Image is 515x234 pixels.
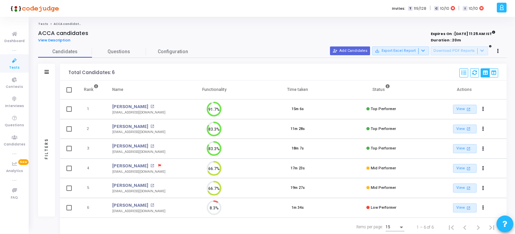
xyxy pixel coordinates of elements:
[408,6,413,11] span: T
[466,106,472,112] mat-icon: open_in_new
[466,185,472,191] mat-icon: open_in_new
[38,48,92,55] span: Candidates
[453,125,477,134] a: View
[77,178,105,198] td: 5
[392,6,405,11] label: Invites:
[112,149,165,155] div: [EMAIL_ADDRESS][DOMAIN_NAME]
[431,29,495,37] strong: Expires On : [DATE] 11:25 AM IST
[150,105,154,108] mat-icon: open_in_new
[54,22,83,26] span: ACCA candidates
[112,209,165,214] div: [EMAIL_ADDRESS][DOMAIN_NAME]
[11,195,18,201] span: FAQ
[466,146,472,152] mat-icon: open_in_new
[173,80,256,99] th: Functionality
[292,106,304,112] div: 15m 6s
[112,110,165,115] div: [EMAIL_ADDRESS][DOMAIN_NAME]
[112,123,148,130] a: [PERSON_NAME]
[330,46,370,55] button: Add Candidates
[479,203,488,213] button: Actions
[371,205,396,210] span: Low Performer
[5,103,24,109] span: Interviews
[292,146,304,152] div: 18m 7s
[150,184,154,188] mat-icon: open_in_new
[112,163,148,169] a: [PERSON_NAME]
[287,86,308,93] div: Time taken
[38,22,48,26] a: Tests
[479,105,488,114] button: Actions
[453,105,477,114] a: View
[453,164,477,173] a: View
[92,48,146,55] span: Questions
[445,221,458,234] button: First page
[453,203,477,212] a: View
[38,22,507,26] nav: breadcrumb
[440,6,449,11] span: 10/10
[431,46,488,55] button: Download PDF Reports
[371,107,396,111] span: Top Performer
[43,111,50,186] div: Filters
[5,123,24,128] span: Questions
[112,130,165,135] div: [EMAIL_ADDRESS][DOMAIN_NAME]
[291,185,305,191] div: 19m 27s
[8,2,59,15] img: logo
[77,159,105,178] td: 4
[38,30,88,37] h4: ACCA candidates
[77,80,105,99] th: Rank
[479,144,488,154] button: Actions
[333,48,337,53] mat-icon: person_add_alt
[6,84,23,90] span: Contests
[38,38,75,42] a: View Description
[434,6,438,11] span: C
[112,103,148,110] a: [PERSON_NAME]
[469,6,478,11] span: 10/10
[291,166,305,171] div: 17m 23s
[68,70,115,75] div: Total Candidates: 6
[371,186,396,190] span: Mid Performer
[386,225,390,229] span: 15
[430,5,431,12] span: |
[38,37,70,43] span: View Description
[466,166,472,171] mat-icon: open_in_new
[112,202,148,209] a: [PERSON_NAME]
[431,37,461,43] strong: Duration : 20m
[466,126,472,132] mat-icon: open_in_new
[4,38,25,44] span: Dashboard
[458,5,459,12] span: |
[423,80,507,99] th: Actions
[112,86,123,93] div: Name
[4,142,25,147] span: Candidates
[150,144,154,148] mat-icon: open_in_new
[112,143,148,149] a: [PERSON_NAME]
[150,164,154,168] mat-icon: open_in_new
[386,225,404,230] mat-select: Items per page:
[466,205,472,211] mat-icon: open_in_new
[6,168,23,174] span: Analytics
[371,166,396,170] span: Mid Performer
[472,221,485,234] button: Next page
[479,124,488,134] button: Actions
[112,182,148,189] a: [PERSON_NAME]
[150,125,154,128] mat-icon: open_in_new
[339,80,423,99] th: Status
[77,119,105,139] td: 2
[371,127,396,131] span: Top Performer
[77,139,105,159] td: 3
[417,224,434,230] div: 1 – 6 of 6
[479,183,488,193] button: Actions
[158,48,188,55] span: Configuration
[150,203,154,207] mat-icon: open_in_new
[356,224,383,230] div: Items per page:
[463,6,467,11] span: I
[112,169,165,174] div: [EMAIL_ADDRESS][DOMAIN_NAME]
[453,183,477,193] a: View
[291,126,305,132] div: 11m 28s
[77,198,105,218] td: 6
[112,189,165,194] div: [EMAIL_ADDRESS][DOMAIN_NAME]
[18,159,29,165] span: New
[453,144,477,153] a: View
[77,99,105,119] td: 1
[9,65,20,71] span: Tests
[414,6,426,11] span: 119/128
